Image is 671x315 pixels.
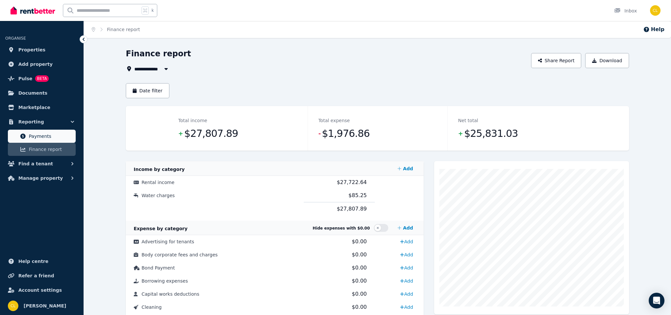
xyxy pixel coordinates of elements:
[18,286,62,294] span: Account settings
[5,101,78,114] a: Marketplace
[5,43,78,56] a: Properties
[352,304,367,310] span: $0.00
[18,257,48,265] span: Help centre
[313,226,370,231] span: Hide expenses with $0.00
[352,238,367,245] span: $0.00
[107,27,140,32] a: Finance report
[349,192,367,198] span: $85.25
[5,284,78,297] a: Account settings
[352,278,367,284] span: $0.00
[18,46,46,54] span: Properties
[142,180,174,185] span: Rental income
[322,127,370,140] span: $1,976.86
[397,302,415,312] a: Add
[84,21,148,38] nav: Breadcrumb
[5,86,78,100] a: Documents
[352,291,367,297] span: $0.00
[18,118,44,126] span: Reporting
[5,172,78,185] button: Manage property
[649,293,664,308] div: Open Intercom Messenger
[142,252,218,257] span: Body corporate fees and charges
[18,89,48,97] span: Documents
[458,129,463,138] span: +
[126,83,169,98] button: Date filter
[184,127,238,140] span: $27,807.89
[585,53,629,68] button: Download
[352,265,367,271] span: $0.00
[18,103,50,111] span: Marketplace
[142,278,188,284] span: Borrowing expenses
[142,305,162,310] span: Cleaning
[337,206,367,212] span: $27,807.89
[395,162,416,175] a: Add
[134,226,187,231] span: Expense by category
[18,272,54,280] span: Refer a friend
[650,5,661,16] img: Christopher Li
[337,179,367,185] span: $27,722.64
[142,291,199,297] span: Capital works deductions
[614,8,637,14] div: Inbox
[18,60,53,68] span: Add property
[643,26,664,33] button: Help
[18,75,32,83] span: Pulse
[126,48,191,59] h1: Finance report
[151,8,154,13] span: k
[142,265,175,270] span: Bond Payment
[35,75,49,82] span: BETA
[10,6,55,15] img: RentBetter
[134,167,185,172] span: Income by category
[178,129,183,138] span: +
[5,115,78,128] button: Reporting
[5,255,78,268] a: Help centre
[318,117,350,124] dt: Total expense
[178,117,207,124] dt: Total income
[24,302,66,310] span: [PERSON_NAME]
[18,160,53,168] span: Find a tenant
[397,236,415,247] a: Add
[18,174,63,182] span: Manage property
[5,36,26,41] span: ORGANISE
[397,250,415,260] a: Add
[397,276,415,286] a: Add
[531,53,582,68] button: Share Report
[397,263,415,273] a: Add
[5,58,78,71] a: Add property
[458,117,478,124] dt: Net total
[142,193,175,198] span: Water charges
[5,157,78,170] button: Find a tenant
[5,269,78,282] a: Refer a friend
[5,72,78,85] a: PulseBETA
[397,289,415,299] a: Add
[142,239,194,244] span: Advertising for tenants
[29,145,73,153] span: Finance report
[8,130,76,143] a: Payments
[29,132,73,140] span: Payments
[395,221,416,234] a: Add
[352,251,367,258] span: $0.00
[464,127,518,140] span: $25,831.03
[8,301,18,311] img: Christopher Li
[8,143,76,156] a: Finance report
[318,129,321,138] span: -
